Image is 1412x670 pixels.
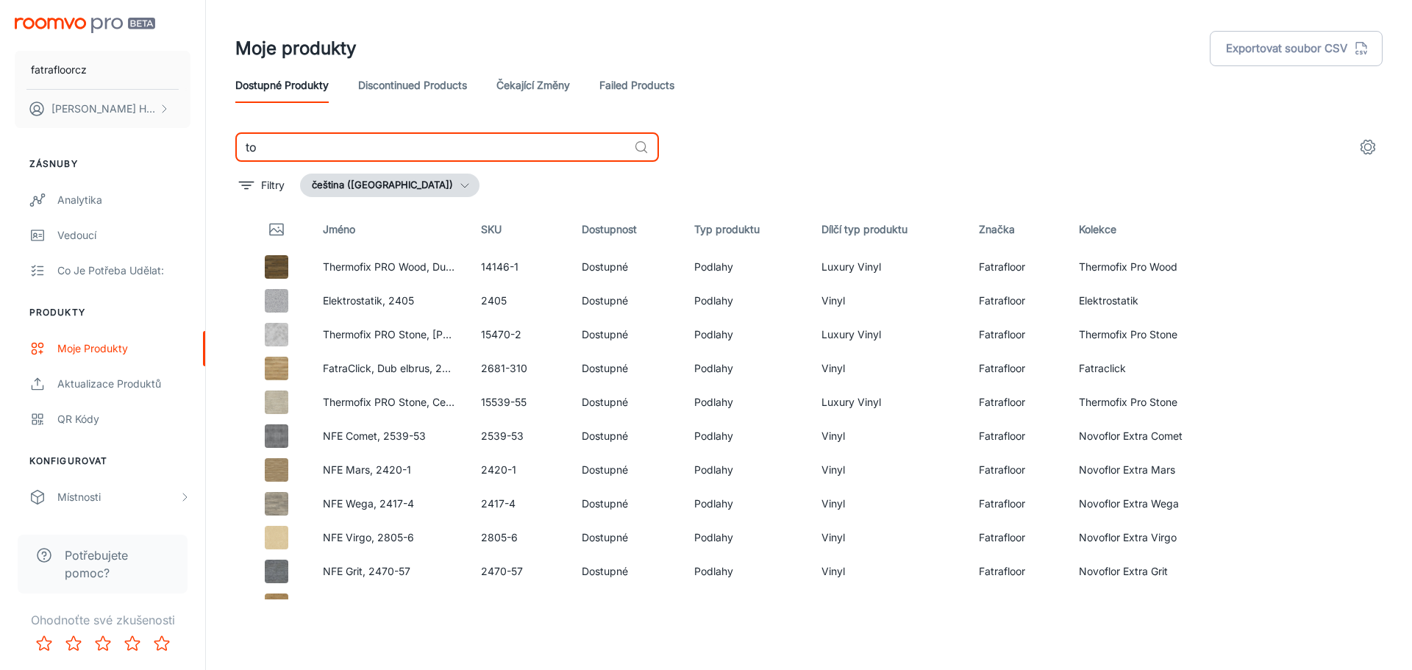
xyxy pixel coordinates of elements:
[682,487,810,521] td: Podlahy
[810,419,966,453] td: Vinyl
[469,352,570,385] td: 2681-310
[967,588,1067,622] td: Fatrafloor
[57,341,190,357] div: Moje produkty
[469,318,570,352] td: 15470-2
[29,629,59,658] button: Rate 1 star
[323,531,414,544] a: NFE Virgo, 2805-6
[311,209,469,250] th: Jméno
[682,521,810,555] td: Podlahy
[570,453,682,487] td: Dostupné
[682,284,810,318] td: Podlahy
[1067,453,1225,487] td: Novoflor Extra Mars
[810,487,966,521] td: Vinyl
[323,497,414,510] a: NFE Wega, 2417-4
[323,430,426,442] a: NFE Comet, 2539-53
[570,385,682,419] td: Dostupné
[496,68,570,103] a: Čekající změny
[682,209,810,250] th: Typ produktu
[1067,555,1225,588] td: Novoflor Extra Grit
[810,284,966,318] td: Vinyl
[235,132,628,162] input: Vyhledat
[599,68,674,103] a: Failed Products
[570,588,682,622] td: Dostupné
[810,521,966,555] td: Vinyl
[235,174,288,197] button: filter
[59,629,88,658] button: Rate 2 star
[967,385,1067,419] td: Fatrafloor
[810,250,966,284] td: Luxury Vinyl
[1067,318,1225,352] td: Thermofix Pro Stone
[570,521,682,555] td: Dostupné
[57,376,190,392] div: Aktualizace produktů
[967,352,1067,385] td: Fatrafloor
[810,318,966,352] td: Luxury Vinyl
[570,555,682,588] td: Dostupné
[570,284,682,318] td: Dostupné
[1067,487,1225,521] td: Novoflor Extra Wega
[1067,385,1225,419] td: Thermofix Pro Stone
[967,521,1067,555] td: Fatrafloor
[682,419,810,453] td: Podlahy
[118,629,147,658] button: Rate 4 star
[323,463,411,476] a: NFE Mars, 2420-1
[682,588,810,622] td: Podlahy
[967,209,1067,250] th: Značka
[57,489,179,505] div: Místnosti
[15,90,190,128] button: [PERSON_NAME] Hrdina
[300,174,479,197] button: čeština ([GEOGRAPHIC_DATA])
[810,555,966,588] td: Vinyl
[682,453,810,487] td: Podlahy
[147,629,176,658] button: Rate 5 star
[323,599,508,611] a: Thermofix PRO Art, Ořech láva, 18003
[469,419,570,453] td: 2539-53
[1067,250,1225,284] td: Thermofix Pro Wood
[469,521,570,555] td: 2805-6
[810,588,966,622] td: Luxury Vinyl
[469,588,570,622] td: 18008
[358,68,467,103] a: Discontinued Products
[65,546,170,582] span: Potřebujete pomoc?
[469,209,570,250] th: SKU
[12,611,193,629] p: Ohodnoťte své zkušenosti
[967,250,1067,284] td: Fatrafloor
[570,419,682,453] td: Dostupné
[967,318,1067,352] td: Fatrafloor
[967,555,1067,588] td: Fatrafloor
[323,294,414,307] a: Elektrostatik, 2405
[323,328,593,341] a: Thermofix PRO Stone, [PERSON_NAME] rustic, 15470-2
[810,352,966,385] td: Vinyl
[810,209,966,250] th: Dílčí typ produktu
[682,385,810,419] td: Podlahy
[31,62,87,78] p: fatrafloorcz
[57,227,190,243] div: Vedoucí
[469,385,570,419] td: 15539-55
[682,352,810,385] td: Podlahy
[51,101,155,117] p: [PERSON_NAME] Hrdina
[682,318,810,352] td: Podlahy
[323,260,538,273] a: Thermofix PRO Wood, Dub polelavý, 14146-1
[570,318,682,352] td: Dostupné
[88,629,118,658] button: Rate 3 star
[469,487,570,521] td: 2417-4
[1067,352,1225,385] td: Fatraclick
[570,487,682,521] td: Dostupné
[469,250,570,284] td: 14146-1
[469,453,570,487] td: 2420-1
[570,209,682,250] th: Dostupnost
[323,362,482,374] a: FatraClick, Dub elbrus, 2681-310
[323,565,410,577] a: NFE Grit, 2470-57
[268,221,285,238] svg: Thumbnail
[1210,31,1383,66] button: Exportovat soubor CSV
[57,263,190,279] div: Co je potřeba udělat:
[810,385,966,419] td: Luxury Vinyl
[1067,209,1225,250] th: Kolekce
[1067,521,1225,555] td: Novoflor Extra Virgo
[57,411,190,427] div: QR kódy
[682,250,810,284] td: Podlahy
[235,35,356,62] h1: Moje produkty
[967,453,1067,487] td: Fatrafloor
[15,18,155,33] img: Roomvo PRO Beta
[967,419,1067,453] td: Fatrafloor
[1067,284,1225,318] td: Elektrostatik
[57,192,190,208] div: Analytika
